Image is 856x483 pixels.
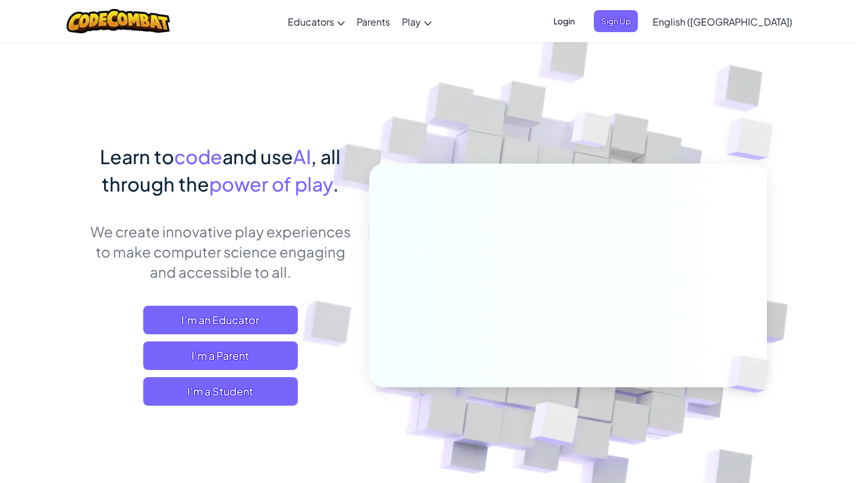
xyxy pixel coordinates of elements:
[143,306,298,334] a: I'm an Educator
[209,172,333,196] span: power of play
[100,145,174,168] span: Learn to
[402,15,421,28] span: Play
[143,377,298,406] button: I'm a Student
[351,5,396,37] a: Parents
[333,172,339,196] span: .
[647,5,798,37] a: English ([GEOGRAPHIC_DATA])
[546,10,582,32] button: Login
[293,145,311,168] span: AI
[174,145,222,168] span: code
[703,89,806,190] img: Overlap cubes
[288,15,334,28] span: Educators
[653,15,792,28] span: English ([GEOGRAPHIC_DATA])
[67,9,171,33] img: CodeCombat logo
[143,341,298,370] a: I'm a Parent
[282,5,351,37] a: Educators
[89,221,351,282] p: We create innovative play experiences to make computer science engaging and accessible to all.
[501,377,608,475] img: Overlap cubes
[396,5,438,37] a: Play
[222,145,293,168] span: and use
[709,331,798,418] img: Overlap cubes
[549,89,635,177] img: Overlap cubes
[594,10,638,32] button: Sign Up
